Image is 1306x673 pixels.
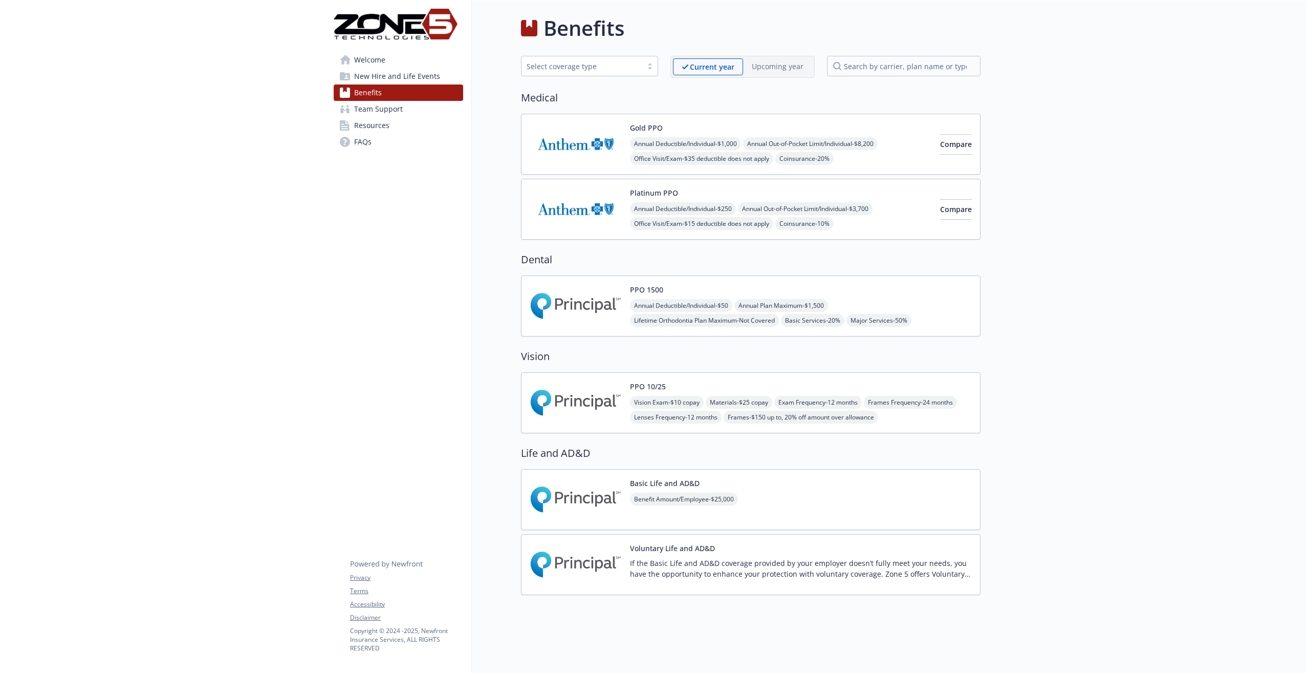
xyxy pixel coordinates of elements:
h2: Life and AD&D [521,446,981,461]
a: Accessibility [350,600,463,609]
img: Anthem Blue Cross carrier logo [530,122,622,166]
button: Compare [940,199,972,220]
span: Major Services - 50% [846,314,911,327]
button: Voluntary Life and AD&D [630,543,715,554]
p: Copyright © 2024 - 2025 , Newfront Insurance Services, ALL RIGHTS RESERVED [350,626,463,653]
span: FAQs [354,134,372,150]
p: If the Basic Life and AD&D coverage provided by your employer doesn’t fully meet your needs, you ... [630,558,972,579]
button: Basic Life and AD&D [630,478,700,489]
span: Welcome [354,52,385,68]
span: Vision Exam - $10 copay [630,396,704,409]
span: New Hire and Life Events [354,68,440,85]
button: PPO 1500 [630,284,663,295]
img: Principal Financial Group Inc carrier logo [530,478,622,521]
button: Gold PPO [630,122,663,133]
img: Anthem Blue Cross carrier logo [530,187,622,231]
img: Principal Financial Group Inc carrier logo [530,381,622,425]
span: Resources [354,117,389,134]
span: Office Visit/Exam - $15 deductible does not apply [630,217,773,230]
span: Compare [940,204,972,214]
span: Benefit Amount/Employee - $25,000 [630,493,738,506]
p: Upcoming year [752,61,803,72]
span: Frames - $150 up to, 20% off amount over allowance [724,411,878,424]
span: Coinsurance - 10% [775,217,834,230]
input: search by carrier, plan name or type [827,56,981,76]
a: FAQs [334,134,463,150]
span: Annual Plan Maximum - $1,500 [734,299,828,312]
span: Frames Frequency - 24 months [864,396,957,409]
button: PPO 10/25 [630,381,666,392]
p: Current year [690,61,734,72]
span: Annual Deductible/Individual - $1,000 [630,137,741,150]
button: Compare [940,134,972,155]
span: Team Support [354,101,403,117]
span: Basic Services - 20% [781,314,844,327]
span: Compare [940,139,972,149]
img: Principal Financial Group Inc carrier logo [530,543,622,586]
a: Welcome [334,52,463,68]
h2: Vision [521,349,981,364]
span: Annual Out-of-Pocket Limit/Individual - $3,700 [738,202,873,215]
span: Lenses Frequency - 12 months [630,411,722,424]
span: Benefits [354,85,382,101]
h2: Medical [521,90,981,106]
span: Office Visit/Exam - $35 deductible does not apply [630,152,773,165]
button: Platinum PPO [630,187,678,198]
a: Team Support [334,101,463,117]
div: Select coverage type [527,61,637,72]
h1: Benefits [543,13,624,44]
span: Materials - $25 copay [706,396,772,409]
a: Disclaimer [350,613,463,622]
span: Annual Deductible/Individual - $50 [630,299,732,312]
span: Annual Out-of-Pocket Limit/Individual - $8,200 [743,137,878,150]
span: Lifetime Orthodontia Plan Maximum - Not Covered [630,314,779,327]
h2: Dental [521,252,981,267]
a: Privacy [350,573,463,582]
a: Benefits [334,85,463,101]
a: New Hire and Life Events [334,68,463,85]
a: Terms [350,586,463,596]
a: Resources [334,117,463,134]
span: Coinsurance - 20% [775,152,834,165]
span: Exam Frequency - 12 months [774,396,862,409]
img: Principal Financial Group Inc carrier logo [530,284,622,328]
span: Annual Deductible/Individual - $250 [630,202,736,215]
span: Upcoming year [743,58,812,75]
